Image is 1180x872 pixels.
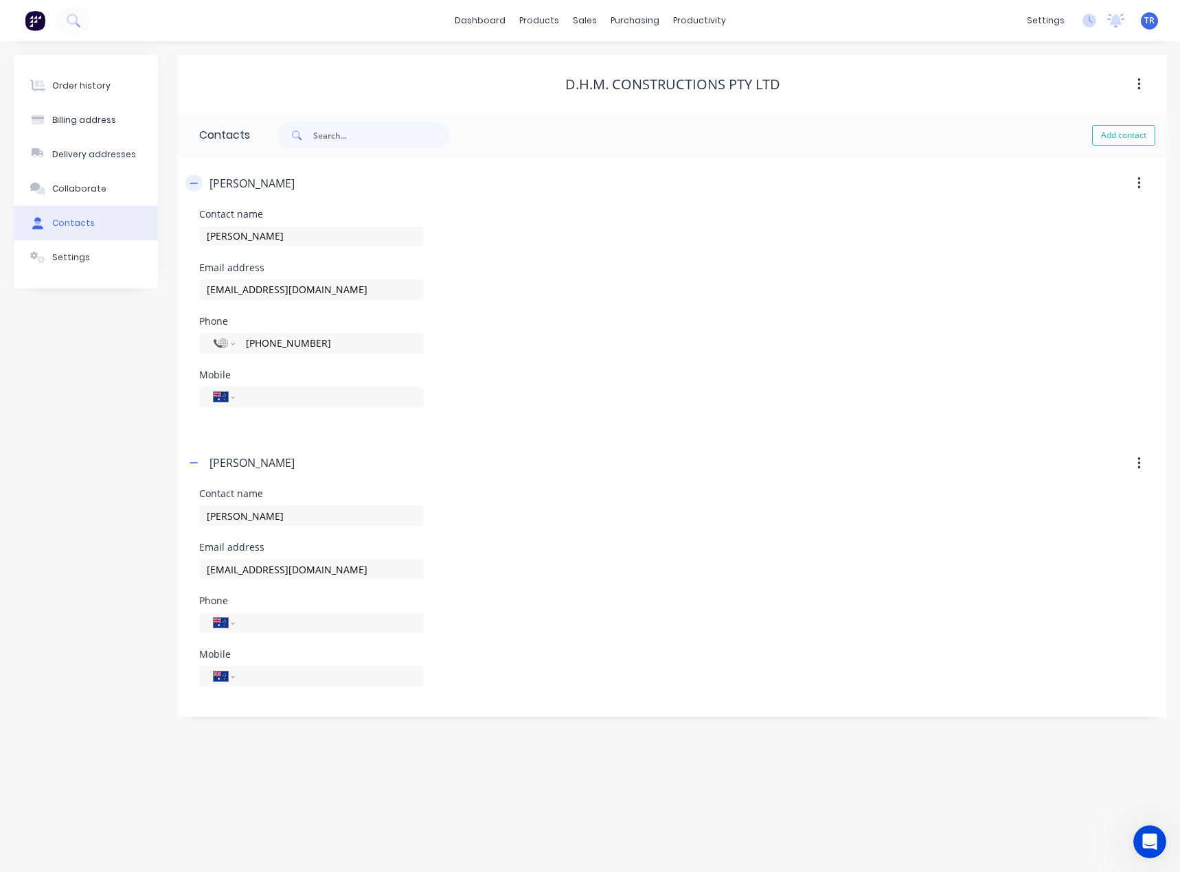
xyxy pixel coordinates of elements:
[199,317,424,326] div: Phone
[14,137,158,172] button: Delivery addresses
[52,183,106,195] div: Collaborate
[52,148,136,161] div: Delivery addresses
[52,217,95,229] div: Contacts
[1020,10,1071,31] div: settings
[52,114,116,126] div: Billing address
[14,206,158,240] button: Contacts
[666,10,733,31] div: productivity
[199,209,424,219] div: Contact name
[179,113,250,157] div: Contacts
[14,240,158,275] button: Settings
[199,370,424,380] div: Mobile
[565,76,780,93] div: D.H.M. Constructions Pty Ltd
[52,80,111,92] div: Order history
[199,542,424,552] div: Email address
[209,455,295,471] div: [PERSON_NAME]
[512,10,566,31] div: products
[199,596,424,606] div: Phone
[1092,125,1155,146] button: Add contact
[9,5,35,32] button: go back
[25,10,45,31] img: Factory
[209,175,295,192] div: [PERSON_NAME]
[199,489,424,498] div: Contact name
[604,10,666,31] div: purchasing
[313,122,449,149] input: Search...
[14,69,158,103] button: Order history
[566,10,604,31] div: sales
[1133,825,1166,858] iframe: To enrich screen reader interactions, please activate Accessibility in Grammarly extension settings
[241,6,266,31] div: Close
[199,263,424,273] div: Email address
[52,251,90,264] div: Settings
[199,650,424,659] div: Mobile
[14,103,158,137] button: Billing address
[1144,14,1155,27] span: TR
[448,10,512,31] a: dashboard
[14,172,158,206] button: Collaborate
